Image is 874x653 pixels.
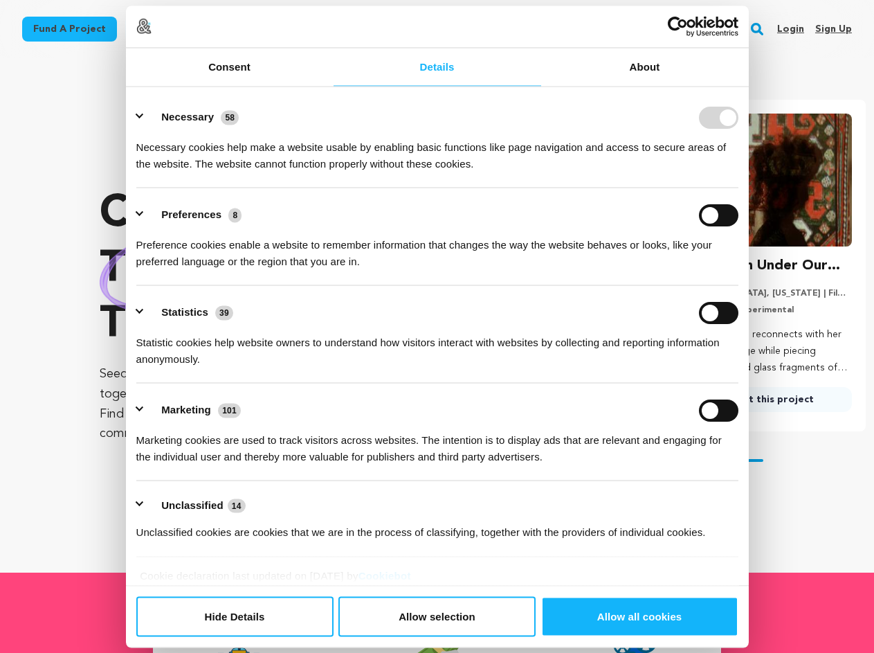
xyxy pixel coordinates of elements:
[100,187,400,353] p: Crowdfunding that .
[221,111,239,125] span: 58
[136,301,242,323] button: Statistics (39)
[541,48,749,86] a: About
[129,567,745,594] div: Cookie declaration last updated on [DATE] by
[136,19,152,34] img: logo
[218,404,241,418] span: 101
[617,16,738,37] a: Usercentrics Cookiebot - opens in a new window
[161,404,211,415] label: Marketing
[338,596,536,636] button: Allow selection
[136,497,254,514] button: Unclassified (14)
[136,514,738,541] div: Unclassified cookies are cookies that we are in the process of classifying, together with the pro...
[22,17,117,42] a: Fund a project
[358,569,411,581] a: Cookiebot
[100,228,262,312] img: hand sketched image
[136,106,248,128] button: Necessary (58)
[541,596,738,636] button: Allow all cookies
[674,114,852,247] img: The Dragon Under Our Feet image
[161,208,221,220] label: Preferences
[674,255,852,277] h3: The Dragon Under Our Feet
[161,306,208,318] label: Statistics
[228,208,242,222] span: 8
[228,499,246,512] span: 14
[136,128,738,172] div: Necessary cookies help make a website usable by enabling basic functions like page navigation and...
[136,226,738,269] div: Preference cookies enable a website to remember information that changes the way the website beha...
[136,596,334,636] button: Hide Details
[777,18,804,40] a: Login
[815,18,852,40] a: Sign up
[674,387,852,412] a: Support this project
[674,288,852,299] p: [GEOGRAPHIC_DATA], [US_STATE] | Film Feature
[136,204,251,226] button: Preferences (8)
[674,305,852,316] p: Documentary, Experimental
[136,399,250,421] button: Marketing (101)
[100,364,400,444] p: Seed&Spark is where creators and audiences work together to bring incredible new projects to life...
[136,323,738,367] div: Statistic cookies help website owners to understand how visitors interact with websites by collec...
[161,111,214,123] label: Necessary
[334,48,541,86] a: Details
[136,421,738,465] div: Marketing cookies are used to track visitors across websites. The intention is to display ads tha...
[126,48,334,86] a: Consent
[215,306,233,320] span: 39
[674,327,852,376] p: A Bay Area artist reconnects with her Armenian heritage while piecing together stained glass frag...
